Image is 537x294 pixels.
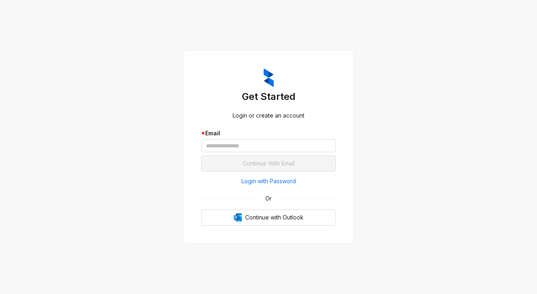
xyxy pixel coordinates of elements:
button: Continue With Email [201,155,336,172]
span: Login with Password [241,177,296,186]
span: Or [260,194,277,203]
img: Outlook [234,213,242,222]
h3: Get Started [201,90,336,103]
div: Login or create an account [201,111,336,120]
img: ZumaIcon [264,68,274,87]
span: Continue with Outlook [245,213,304,222]
button: OutlookContinue with Outlook [201,209,336,226]
div: Email [201,129,336,138]
button: Login with Password [201,175,336,188]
